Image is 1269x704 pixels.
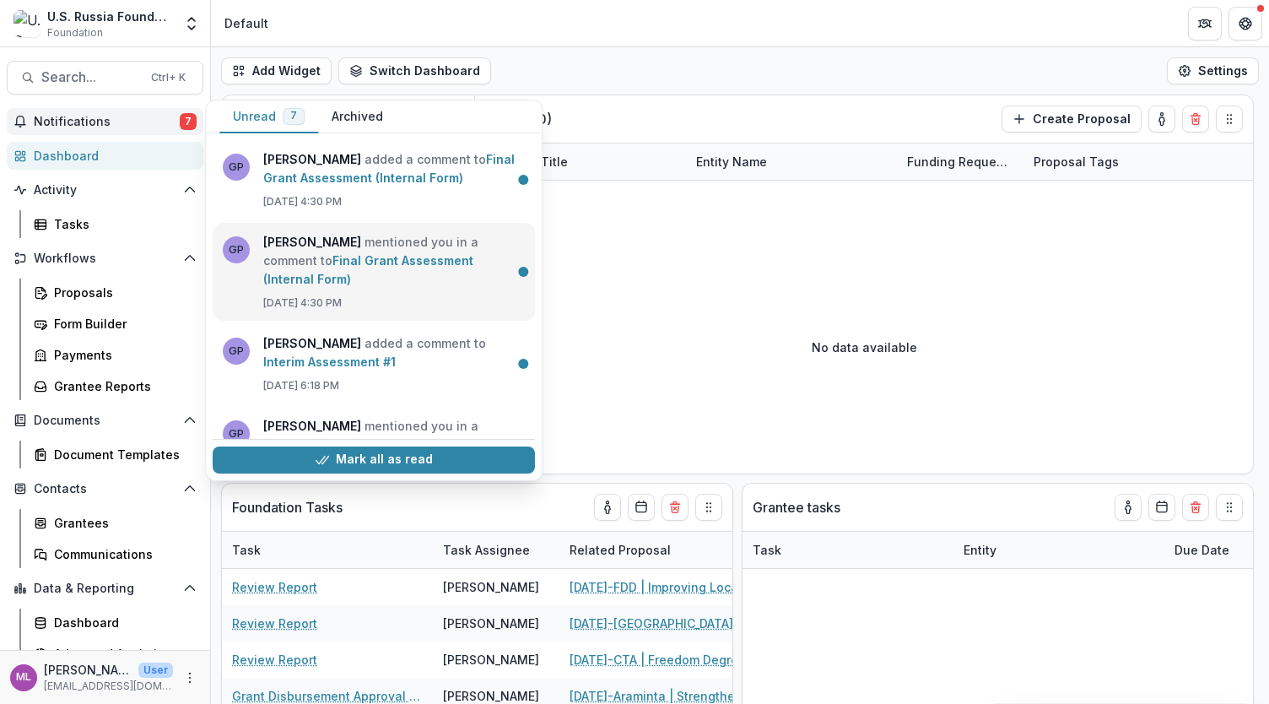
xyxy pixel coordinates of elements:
[138,663,173,678] p: User
[54,614,190,631] div: Dashboard
[232,651,317,669] a: Review Report
[232,578,317,596] a: Review Report
[559,532,770,568] div: Related Proposal
[570,615,760,632] a: [DATE]-[GEOGRAPHIC_DATA] | Fostering the Next Generation of Russia-focused Professionals
[628,494,655,521] button: Calendar
[54,315,190,333] div: Form Builder
[27,509,203,537] a: Grantees
[213,447,535,474] button: Mark all as read
[41,69,141,85] span: Search...
[27,279,203,306] a: Proposals
[695,494,722,521] button: Drag
[34,582,176,596] span: Data & Reporting
[180,668,200,688] button: More
[1216,106,1243,133] button: Drag
[54,446,190,463] div: Document Templates
[1023,153,1129,171] div: Proposal Tags
[34,115,180,129] span: Notifications
[221,57,332,84] button: Add Widget
[1023,144,1234,180] div: Proposal Tags
[433,532,559,568] div: Task Assignee
[263,150,525,187] p: added a comment to
[502,109,629,129] p: Draft ( 0 )
[34,183,176,198] span: Activity
[263,334,525,371] p: added a comment to
[54,284,190,301] div: Proposals
[54,215,190,233] div: Tasks
[44,661,132,679] p: [PERSON_NAME]
[47,25,103,41] span: Foundation
[812,338,917,356] p: No data available
[7,61,203,95] button: Search...
[433,541,540,559] div: Task Assignee
[222,532,433,568] div: Task
[332,437,465,452] a: Interim Assessment #1
[7,176,203,203] button: Open Activity
[34,414,176,428] span: Documents
[443,651,539,669] div: [PERSON_NAME]
[263,417,525,454] p: mentioned you in a comment to
[44,679,173,694] p: [EMAIL_ADDRESS][DOMAIN_NAME]
[475,144,686,180] div: Proposal Title
[686,144,897,180] div: Entity Name
[7,475,203,502] button: Open Contacts
[1228,7,1262,41] button: Get Help
[27,310,203,338] a: Form Builder
[54,346,190,364] div: Payments
[1182,494,1209,521] button: Delete card
[1148,494,1175,521] button: Calendar
[897,153,1023,171] div: Funding Requested
[54,545,190,563] div: Communications
[34,252,176,266] span: Workflows
[54,645,190,663] div: Advanced Analytics
[338,57,491,84] button: Switch Dashboard
[27,372,203,400] a: Grantee Reports
[27,540,203,568] a: Communications
[263,233,525,289] p: mentioned you in a comment to
[290,110,297,122] span: 7
[232,615,317,632] a: Review Report
[559,541,681,559] div: Related Proposal
[263,355,396,369] a: Interim Assessment #1
[34,482,176,496] span: Contacts
[897,144,1023,180] div: Funding Requested
[318,100,397,133] button: Archived
[1167,57,1259,84] button: Settings
[218,11,275,35] nav: breadcrumb
[7,142,203,170] a: Dashboard
[263,152,515,185] a: Final Grant Assessment (Internal Form)
[1216,494,1243,521] button: Drag
[222,541,271,559] div: Task
[594,494,621,521] button: toggle-assigned-to-me
[1002,106,1142,133] button: Create Proposal
[661,494,688,521] button: Delete card
[180,113,197,130] span: 7
[180,7,203,41] button: Open entity switcher
[1148,106,1175,133] button: toggle-assigned-to-me
[27,341,203,369] a: Payments
[443,578,539,596] div: [PERSON_NAME]
[232,497,343,517] p: Foundation Tasks
[7,407,203,434] button: Open Documents
[34,147,190,165] div: Dashboard
[13,10,40,37] img: U.S. Russia Foundation
[16,672,31,683] div: Maria Lvova
[686,153,777,171] div: Entity Name
[570,651,760,669] a: [DATE]-CTA | Freedom Degree Online Matching System
[753,497,840,517] p: Grantee tasks
[54,514,190,532] div: Grantees
[7,108,203,135] button: Notifications7
[1182,106,1209,133] button: Delete card
[7,245,203,272] button: Open Workflows
[224,14,268,32] div: Default
[27,609,203,636] a: Dashboard
[1188,7,1222,41] button: Partners
[263,253,473,286] a: Final Grant Assessment (Internal Form)
[54,377,190,395] div: Grantee Reports
[47,8,173,25] div: U.S. Russia Foundation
